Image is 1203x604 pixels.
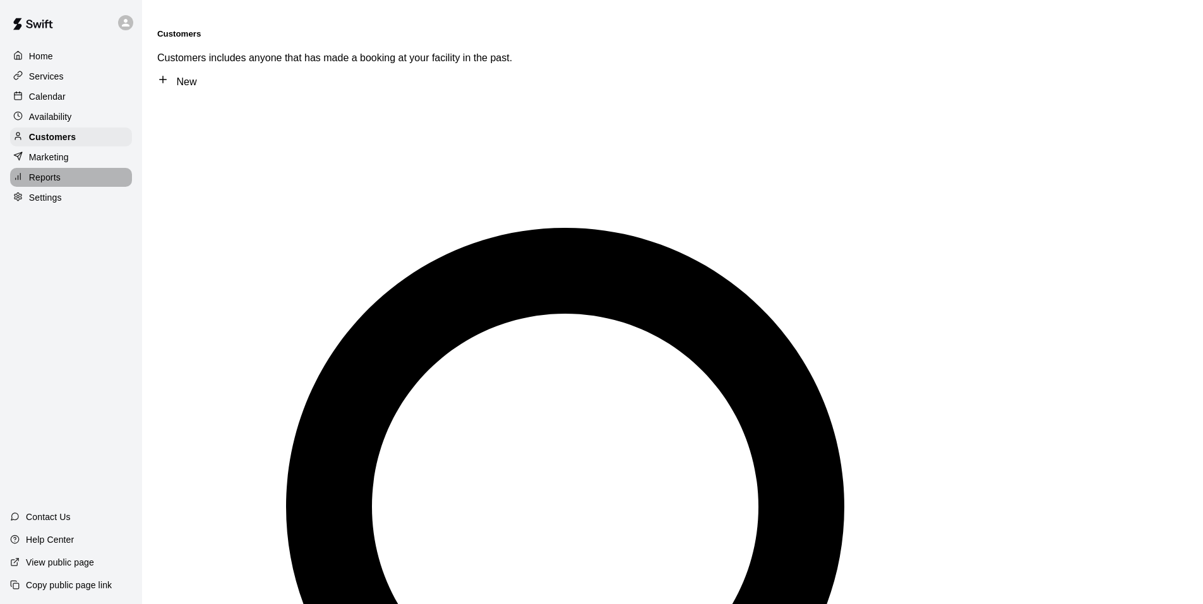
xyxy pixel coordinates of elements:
[26,579,112,591] p: Copy public page link
[29,191,62,204] p: Settings
[29,90,66,103] p: Calendar
[10,148,132,167] a: Marketing
[29,50,53,62] p: Home
[29,131,76,143] p: Customers
[157,76,196,87] a: New
[29,70,64,83] p: Services
[26,533,74,546] p: Help Center
[157,29,1188,38] h5: Customers
[157,52,1188,64] p: Customers includes anyone that has made a booking at your facility in the past.
[10,87,132,106] a: Calendar
[10,67,132,86] a: Services
[10,47,132,66] a: Home
[10,127,132,146] a: Customers
[29,171,61,184] p: Reports
[10,107,132,126] a: Availability
[26,556,94,569] p: View public page
[26,511,71,523] p: Contact Us
[29,110,72,123] p: Availability
[10,188,132,207] a: Settings
[10,168,132,187] a: Reports
[29,151,69,163] p: Marketing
